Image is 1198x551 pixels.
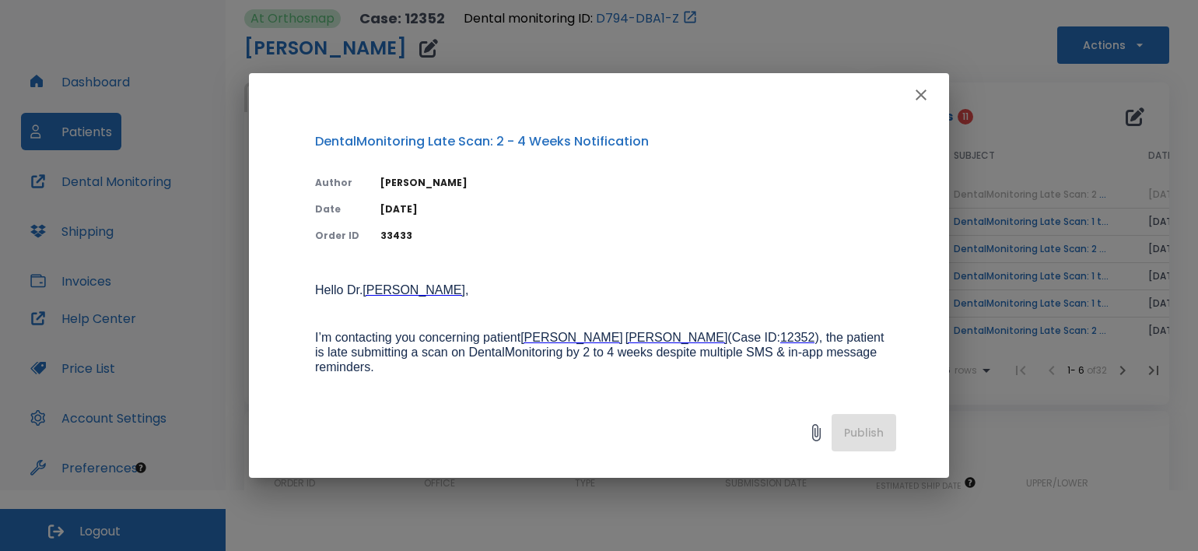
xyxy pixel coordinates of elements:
[520,332,623,345] a: [PERSON_NAME]
[315,132,896,151] p: DentalMonitoring Late Scan: 2 - 4 Weeks Notification
[315,331,520,344] span: I’m contacting you concerning patient
[727,331,780,344] span: (Case ID:
[780,331,815,344] span: 12352
[520,331,623,344] span: [PERSON_NAME]
[465,283,468,297] span: ,
[315,283,363,297] span: Hello Dr.
[315,202,362,216] p: Date
[315,176,362,190] p: Author
[380,202,896,216] p: [DATE]
[625,332,728,345] a: [PERSON_NAME]
[363,284,465,297] a: [PERSON_NAME]
[315,229,362,243] p: Order ID
[780,332,815,345] a: 12352
[625,331,728,344] span: [PERSON_NAME]
[380,176,896,190] p: [PERSON_NAME]
[363,283,465,297] span: [PERSON_NAME]
[380,229,896,243] p: 33433
[315,331,888,374] span: ), the patient is late submitting a scan on DentalMonitoring by 2 to 4 weeks despite multiple SMS...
